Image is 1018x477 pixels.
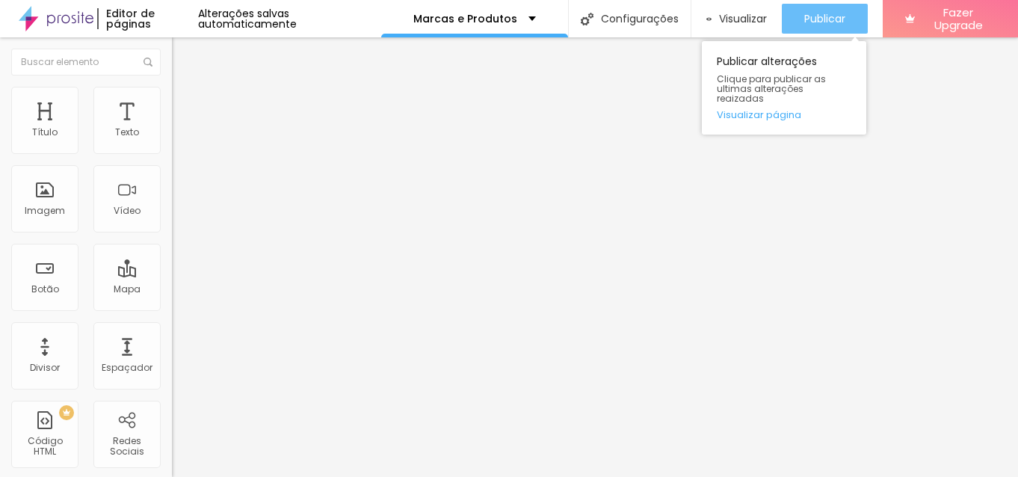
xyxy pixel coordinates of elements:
button: Publicar [782,4,868,34]
div: Texto [115,127,139,138]
span: Publicar [804,13,845,25]
div: Imagem [25,206,65,216]
span: Clique para publicar as ultimas alterações reaizadas [717,74,851,104]
span: Fazer Upgrade [921,6,996,32]
div: Editor de páginas [97,8,198,29]
a: Visualizar página [717,110,851,120]
div: Mapa [114,284,141,295]
img: view-1.svg [706,13,712,25]
div: Divisor [30,363,60,373]
span: Visualizar [719,13,767,25]
div: Título [32,127,58,138]
div: Espaçador [102,363,152,373]
iframe: Editor [172,37,1018,477]
div: Código HTML [15,436,74,458]
div: Botão [31,284,59,295]
div: Publicar alterações [702,41,866,135]
button: Visualizar [691,4,782,34]
div: Redes Sociais [97,436,156,458]
div: Vídeo [114,206,141,216]
img: Icone [144,58,152,67]
p: Marcas e Produtos [413,13,517,24]
div: Alterações salvas automaticamente [198,8,381,29]
input: Buscar elemento [11,49,161,76]
img: Icone [581,13,593,25]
